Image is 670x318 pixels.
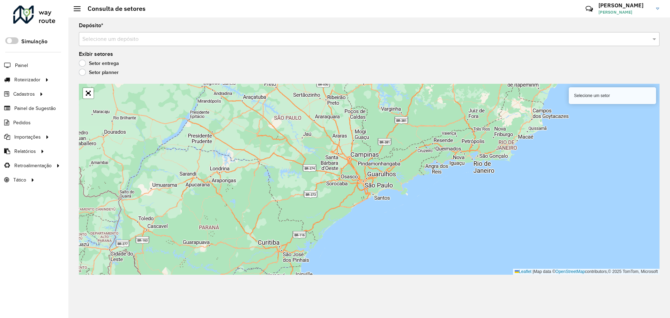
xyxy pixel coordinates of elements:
a: OpenStreetMap [556,269,585,274]
span: Painel [15,62,28,69]
label: Exibir setores [79,50,113,58]
h3: [PERSON_NAME] [598,2,651,9]
a: Abrir mapa em tela cheia [83,88,94,98]
span: Tático [13,176,26,184]
label: Simulação [21,37,47,46]
a: Contato Rápido [582,1,597,16]
span: Roteirizador [14,76,40,83]
a: Leaflet [515,269,531,274]
label: Setor entrega [79,60,119,67]
span: Pedidos [13,119,31,126]
span: [PERSON_NAME] [598,9,651,15]
label: Depósito [79,21,103,30]
span: Importações [14,133,41,141]
span: | [533,269,534,274]
span: Painel de Sugestão [14,105,56,112]
h2: Consulta de setores [81,5,146,13]
div: Map data © contributors,© 2025 TomTom, Microsoft [513,269,660,275]
span: Retroalimentação [14,162,52,169]
span: Relatórios [14,148,36,155]
span: Cadastros [13,90,35,98]
div: Selecione um setor [569,87,656,104]
label: Setor planner [79,69,119,76]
